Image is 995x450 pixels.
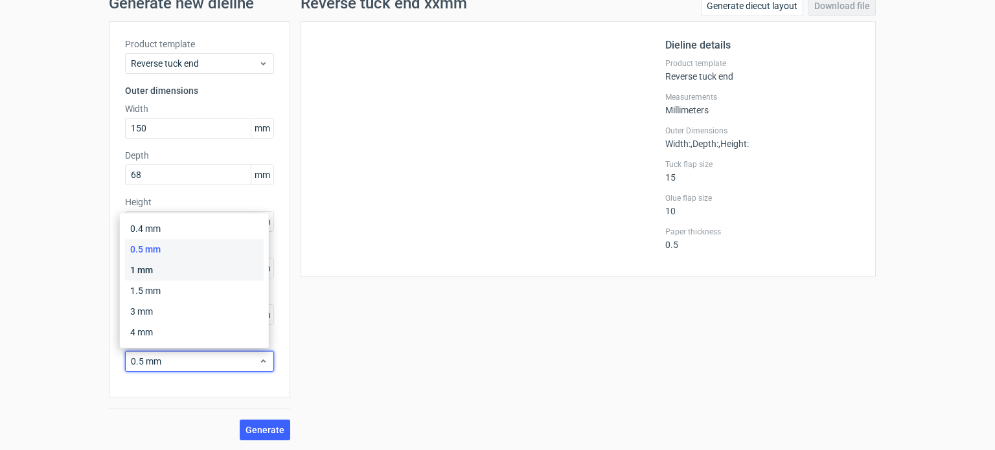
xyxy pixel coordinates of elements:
div: 1 mm [125,260,264,280]
label: Measurements [665,92,860,102]
label: Depth [125,149,274,162]
label: Product template [665,58,860,69]
label: Height [125,196,274,208]
h3: Outer dimensions [125,84,274,97]
div: 15 [665,159,860,183]
span: , Height : [718,139,749,149]
label: Tuck flap size [665,159,860,170]
div: 3 mm [125,301,264,322]
label: Paper thickness [665,227,860,237]
label: Width [125,102,274,115]
div: 10 [665,193,860,216]
label: Product template [125,38,274,51]
span: Width : [665,139,691,149]
label: Glue flap size [665,193,860,203]
button: Generate [240,420,290,440]
h2: Dieline details [665,38,860,53]
div: 1.5 mm [125,280,264,301]
span: , Depth : [691,139,718,149]
span: mm [251,118,273,138]
div: 0.5 [665,227,860,250]
span: mm [251,212,273,231]
span: Reverse tuck end [131,57,258,70]
span: Generate [246,425,284,434]
div: 4 mm [125,322,264,343]
label: Outer Dimensions [665,126,860,136]
div: 0.4 mm [125,218,264,239]
div: 0.5 mm [125,239,264,260]
div: Reverse tuck end [665,58,860,82]
span: mm [251,165,273,185]
span: 0.5 mm [131,355,258,368]
div: Millimeters [665,92,860,115]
